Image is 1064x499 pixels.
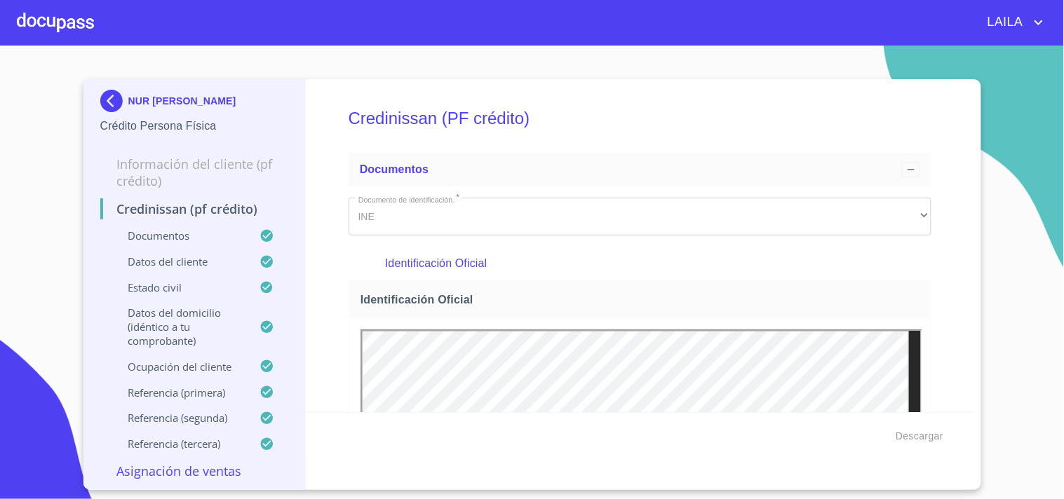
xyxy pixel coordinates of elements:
p: Información del cliente (PF crédito) [100,156,289,189]
button: account of current user [977,11,1047,34]
span: Documentos [360,163,429,175]
p: NUR [PERSON_NAME] [128,95,236,107]
p: Identificación Oficial [385,255,894,272]
p: Referencia (segunda) [100,411,260,425]
p: Asignación de Ventas [100,463,289,479]
button: Descargar [890,423,949,449]
p: Referencia (primera) [100,385,260,399]
p: Datos del cliente [100,254,260,268]
p: Credinissan (PF crédito) [100,200,289,217]
p: Documentos [100,228,260,242]
div: NUR [PERSON_NAME] [100,90,289,118]
span: LAILA [977,11,1030,34]
div: Documentos [349,153,931,186]
div: INE [349,198,931,235]
img: Docupass spot blue [100,90,128,112]
h5: Credinissan (PF crédito) [349,90,931,147]
p: Referencia (tercera) [100,437,260,451]
p: Ocupación del Cliente [100,360,260,374]
p: Crédito Persona Física [100,118,289,135]
p: Datos del domicilio (idéntico a tu comprobante) [100,306,260,348]
span: Identificación Oficial [361,292,925,307]
p: Estado civil [100,280,260,294]
span: Descargar [896,428,943,445]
